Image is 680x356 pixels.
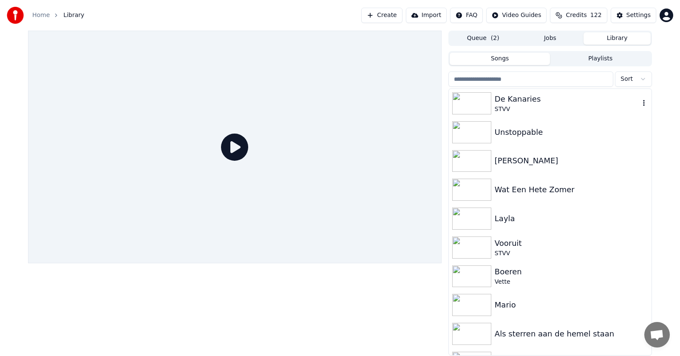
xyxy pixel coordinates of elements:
button: Create [361,8,402,23]
div: [PERSON_NAME] [495,155,648,167]
a: Home [32,11,50,20]
button: Playlists [550,53,651,65]
div: Vooruit [495,237,648,249]
button: Credits122 [550,8,607,23]
span: Library [63,11,84,20]
span: Credits [566,11,586,20]
div: Als sterren aan de hemel staan [495,328,648,340]
button: Songs [450,53,550,65]
span: Sort [620,75,633,83]
div: Boeren [495,266,648,278]
div: Wat Een Hete Zomer [495,184,648,196]
span: ( 2 ) [491,34,499,43]
div: STVV [495,105,640,114]
img: youka [7,7,24,24]
div: STVV [495,249,648,258]
span: 122 [590,11,602,20]
div: Mario [495,299,648,311]
div: Unstoppable [495,126,648,138]
button: Settings [611,8,656,23]
button: Jobs [517,32,584,45]
button: Import [406,8,447,23]
div: Layla [495,213,648,225]
button: Queue [450,32,517,45]
div: Vette [495,278,648,286]
div: Open de chat [644,322,670,347]
button: FAQ [450,8,483,23]
div: Settings [626,11,651,20]
nav: breadcrumb [32,11,84,20]
div: De Kanaries [495,93,640,105]
button: Library [584,32,651,45]
button: Video Guides [486,8,547,23]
